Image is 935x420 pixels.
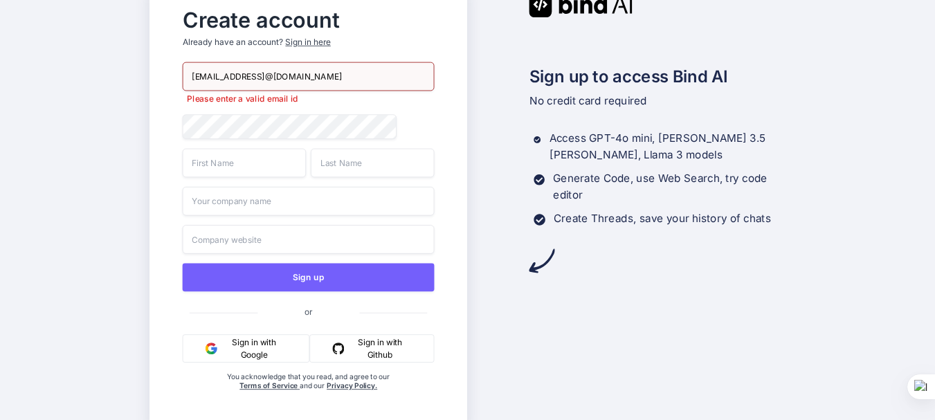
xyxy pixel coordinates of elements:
a: Terms of Service [239,381,300,390]
button: Sign up [183,263,435,291]
input: Your company name [183,187,435,216]
input: First Name [183,149,307,178]
p: Access GPT-4o mini, [PERSON_NAME] 3.5 [PERSON_NAME], Llama 3 models [550,130,786,163]
p: Already have an account? [183,36,435,48]
p: Create Threads, save your history of chats [554,210,771,227]
h2: Create account [183,10,435,29]
img: github [332,343,344,354]
p: No credit card required [529,93,786,109]
div: Sign in here [286,36,331,48]
p: Please enter a valid email id [183,93,435,105]
button: Sign in with Github [309,334,435,363]
p: Generate Code, use Web Search, try code editor [553,170,785,203]
a: Privacy Policy. [327,381,377,390]
h2: Sign up to access Bind AI [529,64,786,89]
input: Email [183,62,435,91]
input: Last Name [311,149,435,178]
span: or [257,298,359,327]
div: You acknowledge that you read, and agree to our and our [224,372,392,419]
input: Company website [183,225,435,254]
img: arrow [529,248,555,273]
img: google [206,343,217,354]
button: Sign in with Google [183,334,309,363]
